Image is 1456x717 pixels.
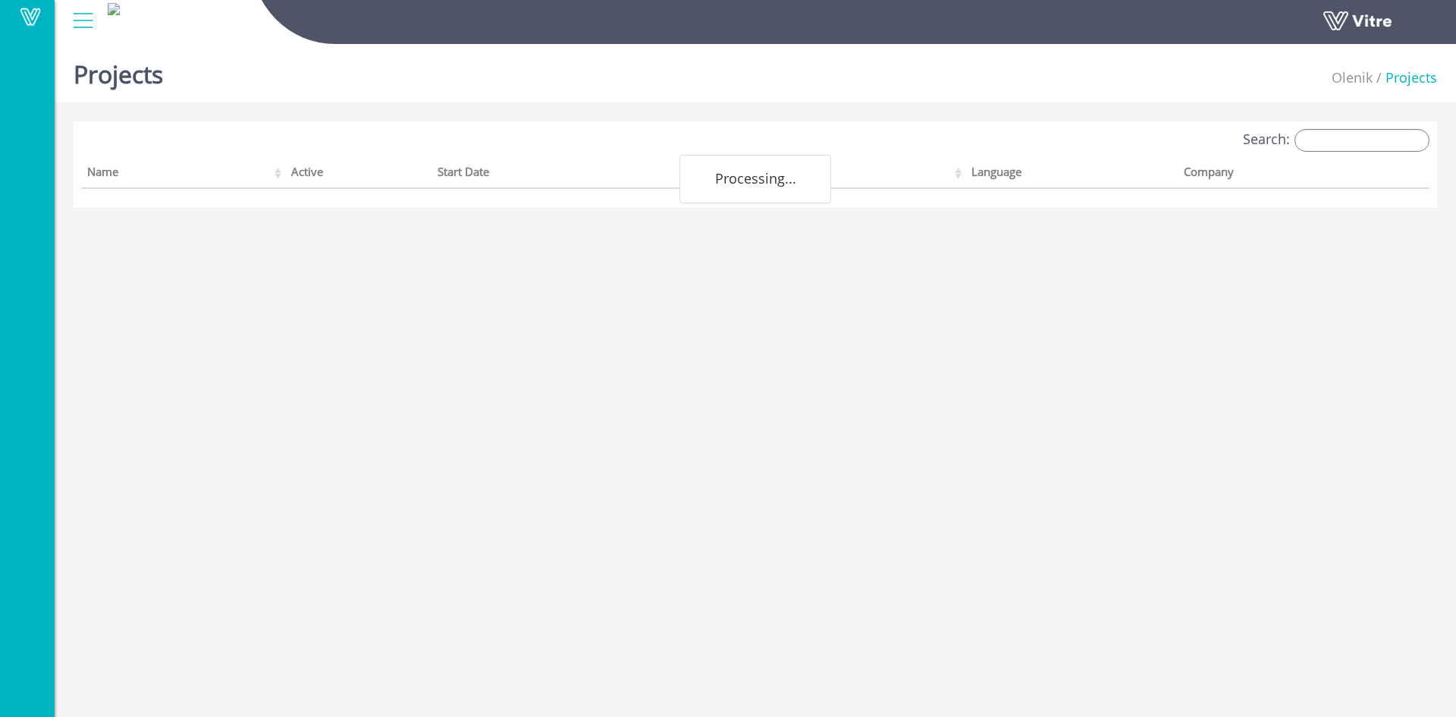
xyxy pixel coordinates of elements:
th: Active [285,160,432,189]
th: End Date [707,160,965,189]
th: Company [1178,160,1389,189]
h1: Projects [74,38,163,102]
div: Processing... [679,155,831,203]
input: Search: [1294,129,1429,152]
th: Language [965,160,1178,189]
th: Name [81,160,285,189]
th: Start Date [431,160,707,189]
label: Search: [1243,129,1429,152]
li: Projects [1373,68,1437,88]
span: 237 [1332,68,1373,86]
img: f715c2f2-a2c5-4230-a900-be868f5fe5a7.png [108,3,120,15]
